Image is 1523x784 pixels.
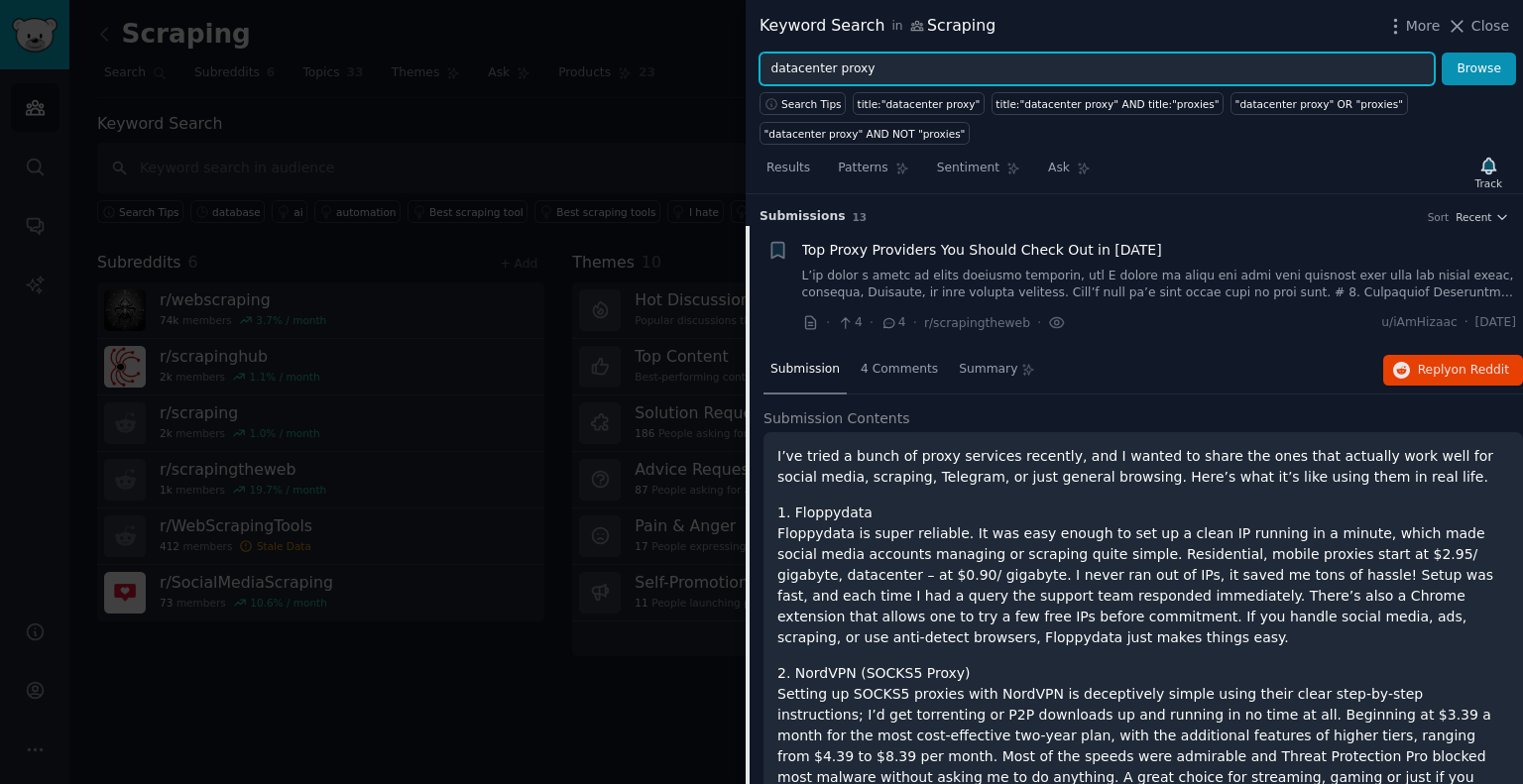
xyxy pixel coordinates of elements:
span: Ask [1048,160,1070,177]
span: 4 [880,314,905,332]
a: Sentiment [930,153,1027,193]
input: Try a keyword related to your business [760,53,1435,86]
button: Track [1468,152,1509,193]
div: Sort [1428,210,1450,224]
span: · [870,312,874,333]
span: Submission [770,361,840,379]
div: Keyword Search Scraping [760,14,996,39]
a: Top Proxy Providers You Should Check Out in [DATE] [802,240,1162,261]
h1: 2. NordVPN (SOCKS5 Proxy) [777,663,1509,684]
div: Track [1475,176,1502,190]
span: · [913,312,917,333]
span: Reply [1418,362,1509,380]
span: u/iAmHizaac [1381,314,1457,332]
span: · [1464,314,1468,332]
a: Patterns [831,153,915,193]
a: Results [760,153,817,193]
a: "datacenter proxy" OR "proxies" [1230,92,1408,115]
button: Browse [1442,53,1516,86]
a: title:"datacenter proxy" AND title:"proxies" [992,92,1224,115]
span: · [826,312,830,333]
a: title:"datacenter proxy" [853,92,985,115]
span: 4 Comments [861,361,938,379]
span: Sentiment [937,160,999,177]
span: Results [766,160,810,177]
div: "datacenter proxy" AND NOT "proxies" [764,127,966,141]
span: Submission Contents [763,408,910,429]
div: title:"datacenter proxy" [858,97,981,111]
span: Recent [1456,210,1491,224]
a: Ask [1041,153,1098,193]
p: Floppydata is super reliable. It was easy enough to set up a clean IP running in a minute, which ... [777,523,1509,648]
button: Replyon Reddit [1383,355,1523,387]
div: title:"datacenter proxy" AND title:"proxies" [996,97,1219,111]
span: r/scrapingtheweb [924,316,1030,330]
span: on Reddit [1452,363,1509,377]
span: in [891,18,902,36]
button: More [1385,16,1441,37]
span: [DATE] [1475,314,1516,332]
button: Recent [1456,210,1509,224]
p: I’ve tried a bunch of proxy services recently, and I wanted to share the ones that actually work ... [777,446,1509,488]
h1: 1. Floppydata [777,503,1509,523]
span: More [1406,16,1441,37]
span: Summary [959,361,1017,379]
span: Submission s [760,208,846,226]
a: "datacenter proxy" AND NOT "proxies" [760,122,970,145]
button: Close [1447,16,1509,37]
span: Search Tips [781,97,842,111]
span: 13 [853,211,868,223]
a: L’ip dolor s ametc ad elits doeiusmo temporin, utl E dolore ma aliqu eni admi veni quisnost exer ... [802,268,1517,302]
div: "datacenter proxy" OR "proxies" [1235,97,1404,111]
button: Search Tips [760,92,846,115]
span: Patterns [838,160,887,177]
span: Close [1471,16,1509,37]
span: · [1037,312,1041,333]
span: 4 [837,314,862,332]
